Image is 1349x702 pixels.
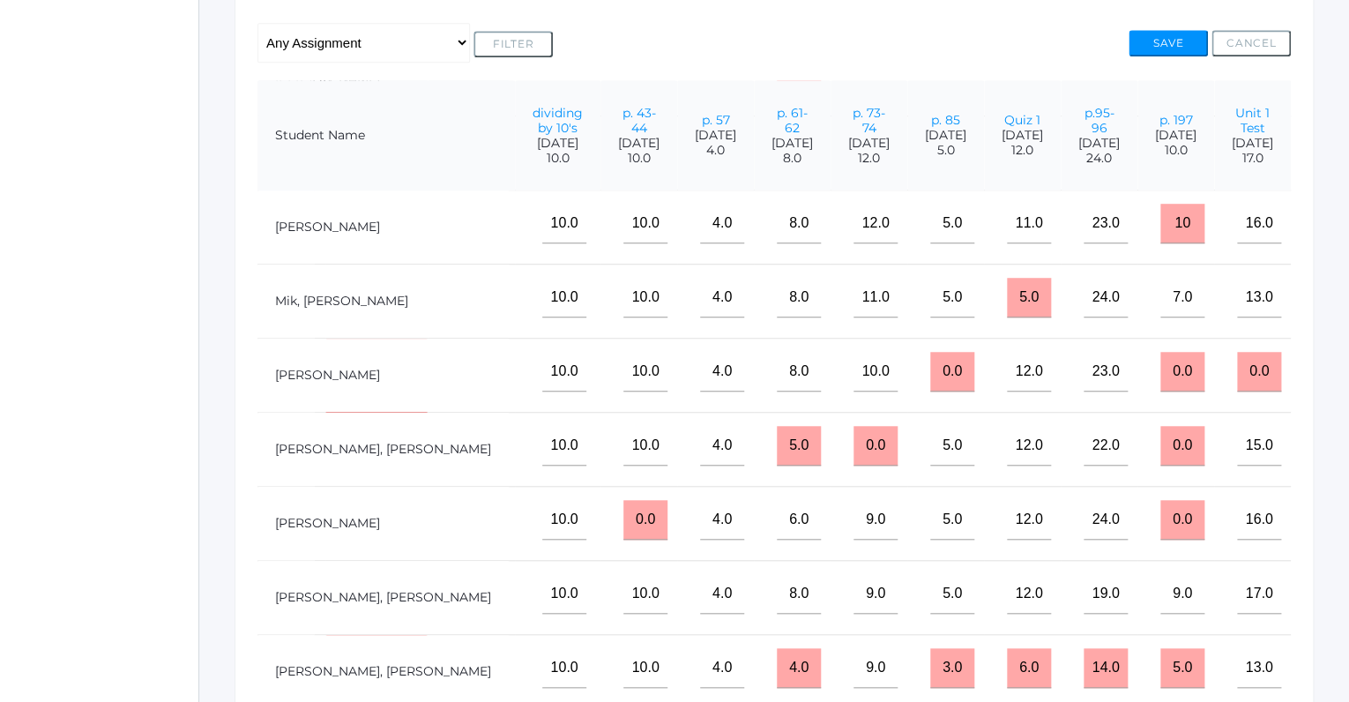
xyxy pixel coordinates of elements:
[931,112,960,128] a: p. 85
[275,441,491,457] a: [PERSON_NAME], [PERSON_NAME]
[1129,30,1208,56] button: Save
[1235,105,1270,136] a: Unit 1 Test
[275,663,491,679] a: [PERSON_NAME], [PERSON_NAME]
[695,128,736,143] span: [DATE]
[1002,143,1043,158] span: 12.0
[1078,136,1120,151] span: [DATE]
[275,515,380,531] a: [PERSON_NAME]
[618,136,660,151] span: [DATE]
[1232,136,1273,151] span: [DATE]
[777,105,808,136] a: p. 61-62
[275,367,380,383] a: [PERSON_NAME]
[848,151,890,166] span: 12.0
[533,105,583,136] a: dividing by 10's
[1155,128,1196,143] span: [DATE]
[925,143,966,158] span: 5.0
[771,151,813,166] span: 8.0
[533,151,583,166] span: 10.0
[1078,151,1120,166] span: 24.0
[257,80,510,191] th: Student Name
[275,293,408,309] a: Mik, [PERSON_NAME]
[618,151,660,166] span: 10.0
[275,219,380,235] a: [PERSON_NAME]
[473,31,553,57] button: Filter
[1155,143,1196,158] span: 10.0
[275,589,491,605] a: [PERSON_NAME], [PERSON_NAME]
[1232,151,1273,166] span: 17.0
[1159,112,1193,128] a: p. 197
[622,105,656,136] a: p. 43-44
[848,136,890,151] span: [DATE]
[853,105,885,136] a: p. 73-74
[702,112,730,128] a: p. 57
[771,136,813,151] span: [DATE]
[1002,128,1043,143] span: [DATE]
[695,143,736,158] span: 4.0
[1084,105,1114,136] a: p.95-96
[1004,112,1040,128] a: Quiz 1
[533,136,583,151] span: [DATE]
[1211,30,1291,56] button: Cancel
[925,128,966,143] span: [DATE]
